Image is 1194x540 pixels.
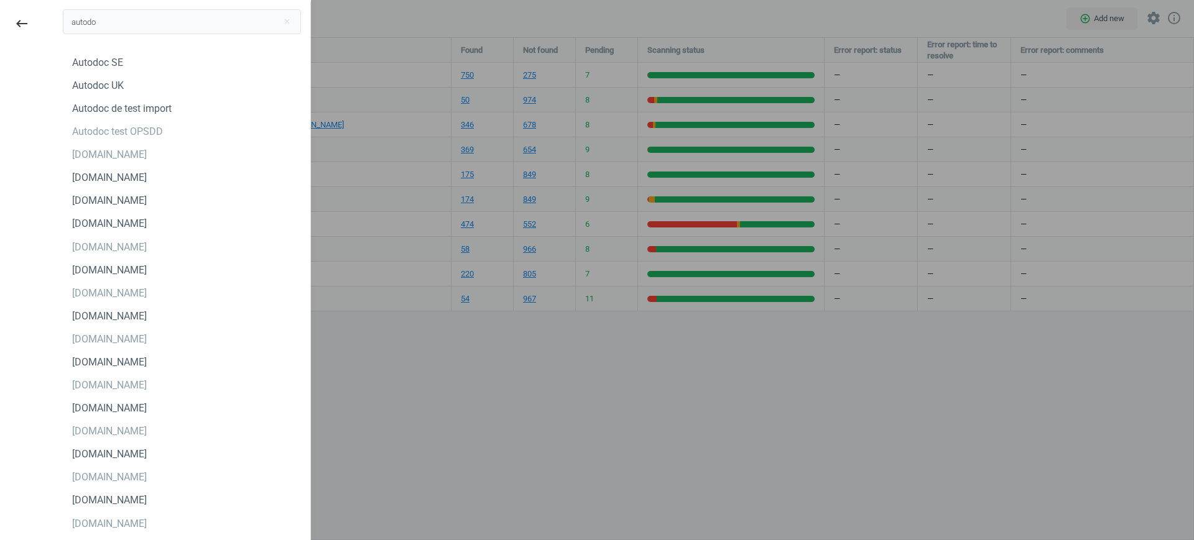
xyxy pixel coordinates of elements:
div: [DOMAIN_NAME] [72,517,147,531]
div: [DOMAIN_NAME] [72,447,147,461]
div: Autodoc de test import [72,102,172,116]
div: [DOMAIN_NAME] [72,263,147,277]
div: [DOMAIN_NAME] [72,401,147,415]
input: Search campaign [63,9,301,34]
div: [DOMAIN_NAME] [72,493,147,507]
div: [DOMAIN_NAME] [72,424,147,438]
button: keyboard_backspace [7,9,36,39]
div: Autodoc SE [72,56,123,70]
div: [DOMAIN_NAME] [72,194,147,208]
div: [DOMAIN_NAME] [72,148,147,162]
i: keyboard_backspace [14,16,29,31]
div: [DOMAIN_NAME] [72,355,147,369]
button: Close [277,16,296,27]
div: [DOMAIN_NAME] [72,286,147,300]
div: Autodoc UK [72,79,124,93]
div: [DOMAIN_NAME] [72,171,147,185]
div: [DOMAIN_NAME] [72,240,147,254]
div: [DOMAIN_NAME] [72,309,147,323]
div: [DOMAIN_NAME] [72,217,147,231]
div: Autodoc test OPSDD [72,125,163,139]
div: [DOMAIN_NAME] [72,332,147,346]
div: [DOMAIN_NAME] [72,378,147,392]
div: [DOMAIN_NAME] [72,470,147,484]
